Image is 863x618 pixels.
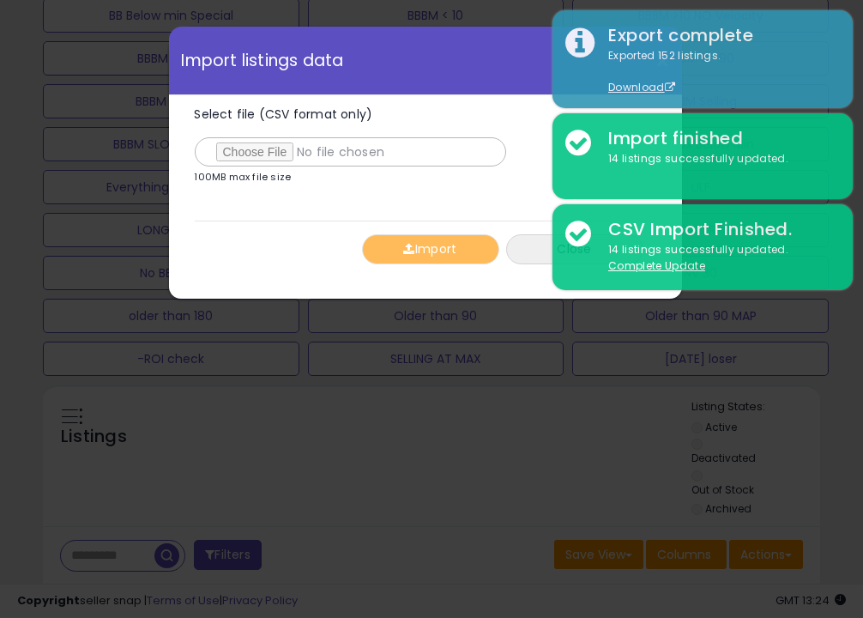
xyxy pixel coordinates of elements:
[595,151,840,167] div: 14 listings successfully updated.
[608,258,705,273] u: Complete Update
[195,106,373,123] span: Select file (CSV format only)
[595,126,840,151] div: Import finished
[595,48,840,96] div: Exported 152 listings.
[595,242,840,274] div: 14 listings successfully updated.
[506,234,643,264] button: Close
[195,173,292,182] p: 100MB max file size
[608,80,675,94] a: Download
[595,217,840,242] div: CSV Import Finished.
[595,23,840,48] div: Export complete
[182,52,344,69] span: Import listings data
[362,234,499,264] button: Import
